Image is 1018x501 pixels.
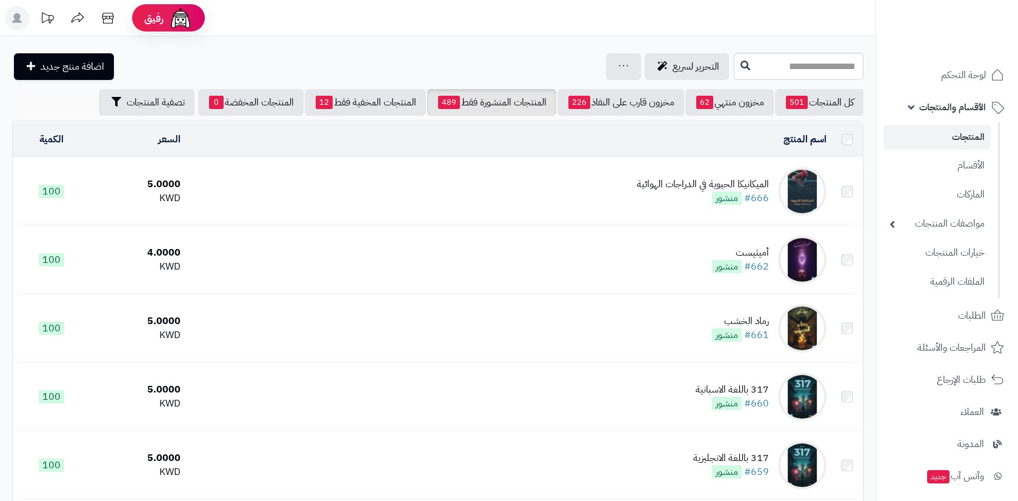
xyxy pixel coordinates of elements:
[95,397,181,411] div: KWD
[95,383,181,397] div: 5.0000
[95,178,181,191] div: 5.0000
[744,396,769,411] a: #660
[99,89,195,116] button: تصفية المنتجات
[883,301,1011,330] a: الطلبات
[957,436,984,453] span: المدونة
[883,153,991,179] a: الأقسام
[712,191,742,205] span: منشور
[316,96,333,109] span: 12
[883,61,1011,90] a: لوحة التحكم
[937,371,986,388] span: طلبات الإرجاع
[786,96,808,109] span: 501
[158,132,181,147] a: السعر
[927,470,950,483] span: جديد
[568,96,590,109] span: 226
[712,246,769,260] div: أميثيست
[744,259,769,274] a: #662
[712,328,742,342] span: منشور
[95,465,181,479] div: KWD
[712,465,742,479] span: منشور
[883,365,1011,394] a: طلبات الإرجاع
[712,314,769,328] div: رماد الخشب
[95,191,181,205] div: KWD
[883,333,1011,362] a: المراجعات والأسئلة
[883,125,991,150] a: المنتجات
[209,96,224,109] span: 0
[778,441,827,489] img: 317 باللغة الانجليزية
[144,11,164,25] span: رفيق
[427,89,556,116] a: المنتجات المنشورة فقط489
[673,59,719,74] span: التحرير لسريع
[41,59,104,74] span: اضافة منتج جديد
[39,253,64,267] span: 100
[95,314,181,328] div: 5.0000
[32,6,62,33] a: تحديثات المنصة
[95,328,181,342] div: KWD
[39,132,64,147] a: الكمية
[305,89,426,116] a: المنتجات المخفية فقط12
[95,246,181,260] div: 4.0000
[14,53,114,80] a: اضافة منتج جديد
[95,451,181,465] div: 5.0000
[645,53,729,80] a: التحرير لسريع
[917,339,986,356] span: المراجعات والأسئلة
[941,67,986,84] span: لوحة التحكم
[127,95,185,110] span: تصفية المنتجات
[557,89,684,116] a: مخزون قارب على النفاذ226
[775,89,863,116] a: كل المنتجات501
[696,96,713,109] span: 62
[960,403,984,420] span: العملاء
[39,459,64,472] span: 100
[778,167,827,216] img: الميكانيكا الحيوية في الدراجات الهوائية
[168,6,193,30] img: ai-face.png
[693,451,769,465] div: 317 باللغة الانجليزية
[883,182,991,208] a: الماركات
[744,191,769,205] a: #666
[919,99,986,116] span: الأقسام والمنتجات
[778,236,827,284] img: أميثيست
[39,322,64,335] span: 100
[958,307,986,324] span: الطلبات
[39,390,64,403] span: 100
[39,185,64,198] span: 100
[883,397,1011,426] a: العملاء
[712,397,742,410] span: منشور
[883,269,991,295] a: الملفات الرقمية
[778,373,827,421] img: 317 باللغة الاسبانية
[438,96,460,109] span: 489
[783,132,827,147] a: اسم المنتج
[778,304,827,353] img: رماد الخشب
[883,462,1011,491] a: وآتس آبجديد
[95,260,181,274] div: KWD
[883,240,991,266] a: خيارات المنتجات
[685,89,774,116] a: مخزون منتهي62
[637,178,769,191] div: الميكانيكا الحيوية في الدراجات الهوائية
[883,430,1011,459] a: المدونة
[926,468,984,485] span: وآتس آب
[883,211,991,237] a: مواصفات المنتجات
[198,89,304,116] a: المنتجات المخفضة0
[744,328,769,342] a: #661
[744,465,769,479] a: #659
[696,383,769,397] div: 317 باللغة الاسبانية
[712,260,742,273] span: منشور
